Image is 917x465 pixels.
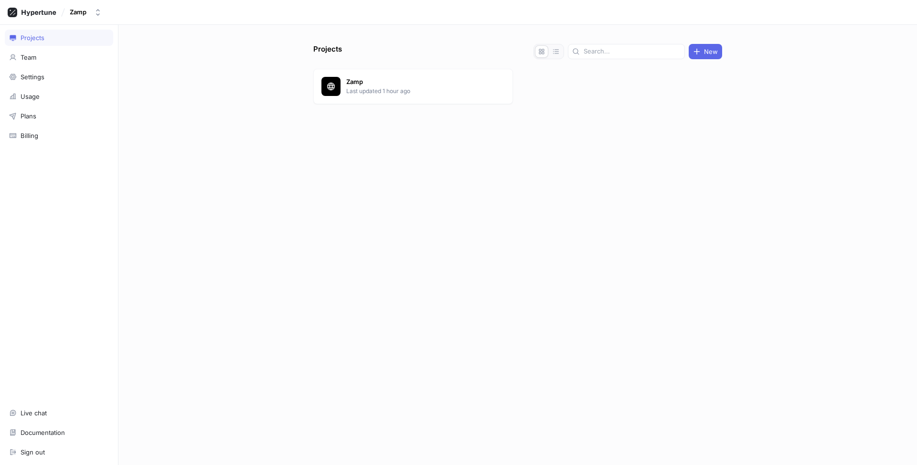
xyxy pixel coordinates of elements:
[346,77,485,87] p: Zamp
[5,424,113,441] a: Documentation
[21,448,45,456] div: Sign out
[313,44,342,59] p: Projects
[5,69,113,85] a: Settings
[21,73,44,81] div: Settings
[5,30,113,46] a: Projects
[346,87,485,95] p: Last updated 1 hour ago
[704,49,718,54] span: New
[5,49,113,65] a: Team
[70,8,86,16] div: Zamp
[689,44,722,59] button: New
[584,47,681,56] input: Search...
[5,88,113,105] a: Usage
[5,127,113,144] a: Billing
[21,93,40,100] div: Usage
[21,429,65,436] div: Documentation
[21,34,44,42] div: Projects
[21,409,47,417] div: Live chat
[21,112,36,120] div: Plans
[66,4,106,20] button: Zamp
[21,132,38,139] div: Billing
[21,53,36,61] div: Team
[5,108,113,124] a: Plans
